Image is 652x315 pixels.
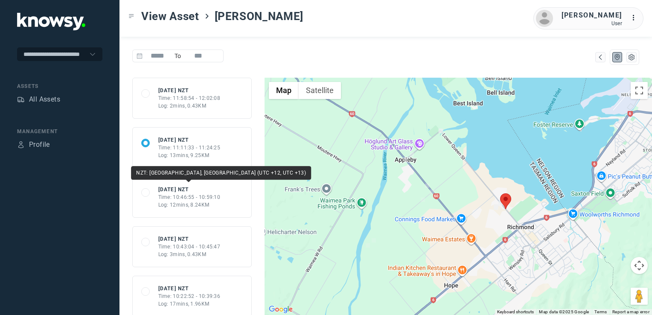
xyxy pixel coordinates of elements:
div: : [631,13,641,23]
div: All Assets [29,94,60,105]
div: Management [17,128,102,135]
div: Log: 13mins, 9.25KM [158,152,221,159]
span: Map data ©2025 Google [539,309,589,314]
img: avatar.png [536,10,553,27]
div: Toggle Menu [128,13,134,19]
a: Terms (opens in new tab) [594,309,607,314]
div: [DATE] NZT [158,186,221,193]
a: AssetsAll Assets [17,94,60,105]
div: Profile [29,140,50,150]
div: > [204,13,210,20]
button: Map camera controls [631,257,648,274]
div: Log: 12mins, 8.24KM [158,201,221,209]
div: Assets [17,82,102,90]
div: : [631,13,641,24]
button: Show street map [269,82,299,99]
a: Report a map error [612,309,649,314]
div: [DATE] NZT [158,235,221,243]
div: Assets [17,96,25,103]
div: Time: 10:22:52 - 10:39:36 [158,292,221,300]
div: Time: 10:46:55 - 10:59:10 [158,193,221,201]
div: List [628,53,635,61]
div: User [562,20,622,26]
div: [DATE] NZT [158,285,221,292]
a: Open this area in Google Maps (opens a new window) [267,304,295,315]
button: Keyboard shortcuts [497,309,534,315]
div: Log: 2mins, 0.43KM [158,102,221,110]
div: Log: 17mins, 1.96KM [158,300,221,308]
div: Time: 11:11:33 - 11:24:25 [158,144,221,152]
img: Application Logo [17,13,85,30]
button: Drag Pegman onto the map to open Street View [631,288,648,305]
span: [PERSON_NAME] [215,9,303,24]
div: Profile [17,141,25,149]
div: Time: 11:58:54 - 12:02:08 [158,94,221,102]
img: Google [267,304,295,315]
div: Map [597,53,604,61]
div: [DATE] NZT [158,87,221,94]
button: Toggle fullscreen view [631,82,648,99]
div: Log: 3mins, 0.43KM [158,251,221,258]
button: Show satellite imagery [299,82,341,99]
a: ProfileProfile [17,140,50,150]
div: Time: 10:43:04 - 10:45:47 [158,243,221,251]
tspan: ... [631,15,640,21]
span: To [172,50,183,62]
div: [PERSON_NAME] [562,10,622,20]
span: View Asset [141,9,199,24]
div: Map [614,53,621,61]
div: [DATE] NZT [158,136,221,144]
span: NZT: [GEOGRAPHIC_DATA], [GEOGRAPHIC_DATA] (UTC +12, UTC +13) [136,170,306,176]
